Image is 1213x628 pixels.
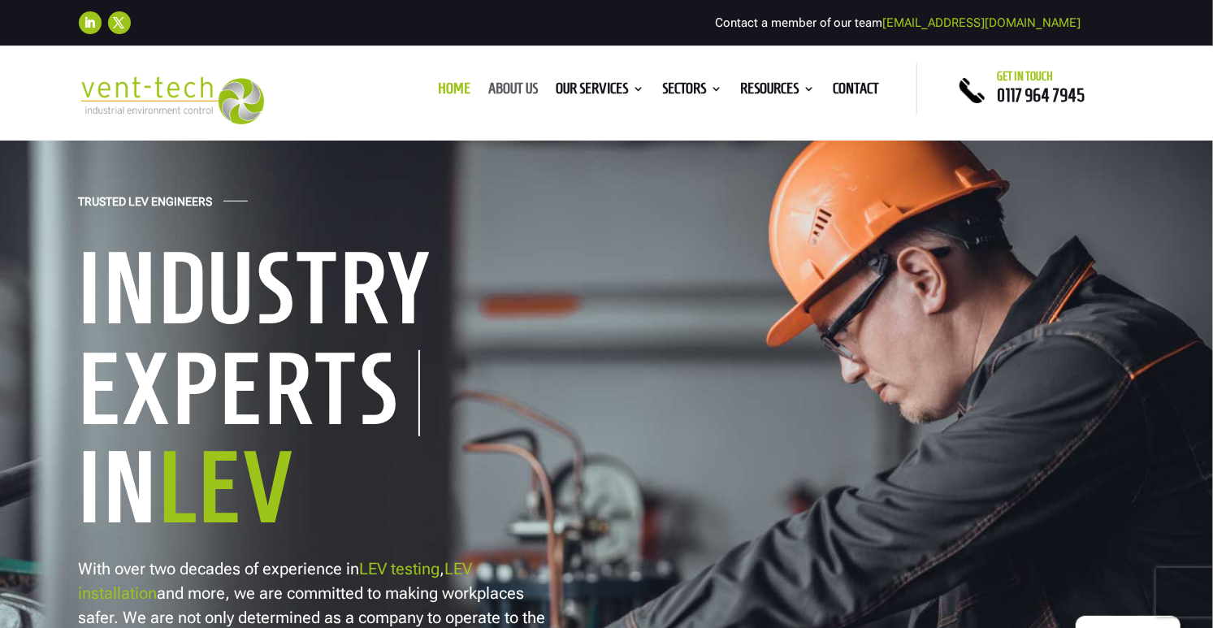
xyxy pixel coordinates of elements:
a: 0117 964 7945 [998,85,1085,105]
a: LEV testing [360,559,440,578]
span: Get in touch [998,70,1054,83]
a: [EMAIL_ADDRESS][DOMAIN_NAME] [883,15,1081,30]
a: Follow on LinkedIn [79,11,102,34]
span: Contact a member of our team [716,15,1081,30]
h1: Industry [79,237,583,348]
a: Follow on X [108,11,131,34]
a: LEV installation [79,559,473,603]
a: Resources [741,83,816,101]
a: Our Services [556,83,644,101]
a: Sectors [662,83,723,101]
a: Home [438,83,470,101]
h1: Experts [79,350,420,436]
a: About us [488,83,538,101]
h4: Trusted LEV Engineers [79,195,213,217]
span: LEV [159,434,297,540]
img: 2023-09-27T08_35_16.549ZVENT-TECH---Clear-background [79,76,265,124]
h1: In [79,436,583,547]
a: Contact [834,83,880,101]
